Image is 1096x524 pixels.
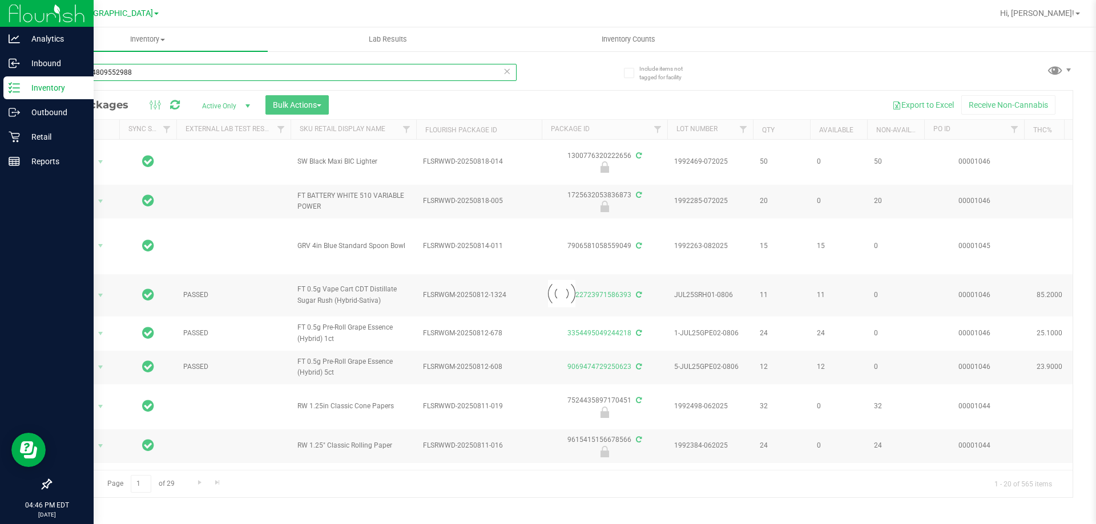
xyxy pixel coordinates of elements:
p: Retail [20,130,88,144]
span: Include items not tagged for facility [639,64,696,82]
p: 04:46 PM EDT [5,500,88,510]
span: Lab Results [353,34,422,44]
inline-svg: Reports [9,156,20,167]
a: Lab Results [268,27,508,51]
p: Inventory [20,81,88,95]
input: Search Package ID, Item Name, SKU, Lot or Part Number... [50,64,517,81]
inline-svg: Retail [9,131,20,143]
p: Reports [20,155,88,168]
a: Inventory Counts [508,27,748,51]
p: Outbound [20,105,88,119]
span: [GEOGRAPHIC_DATA] [75,9,153,18]
p: Inbound [20,56,88,70]
span: Clear [503,64,511,79]
a: Inventory [27,27,268,51]
inline-svg: Outbound [9,107,20,118]
iframe: Resource center [11,433,46,467]
p: [DATE] [5,510,88,519]
span: Inventory [27,34,268,44]
p: Analytics [20,32,88,46]
inline-svg: Analytics [9,33,20,44]
inline-svg: Inventory [9,82,20,94]
inline-svg: Inbound [9,58,20,69]
span: Inventory Counts [586,34,671,44]
span: Hi, [PERSON_NAME]! [1000,9,1074,18]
